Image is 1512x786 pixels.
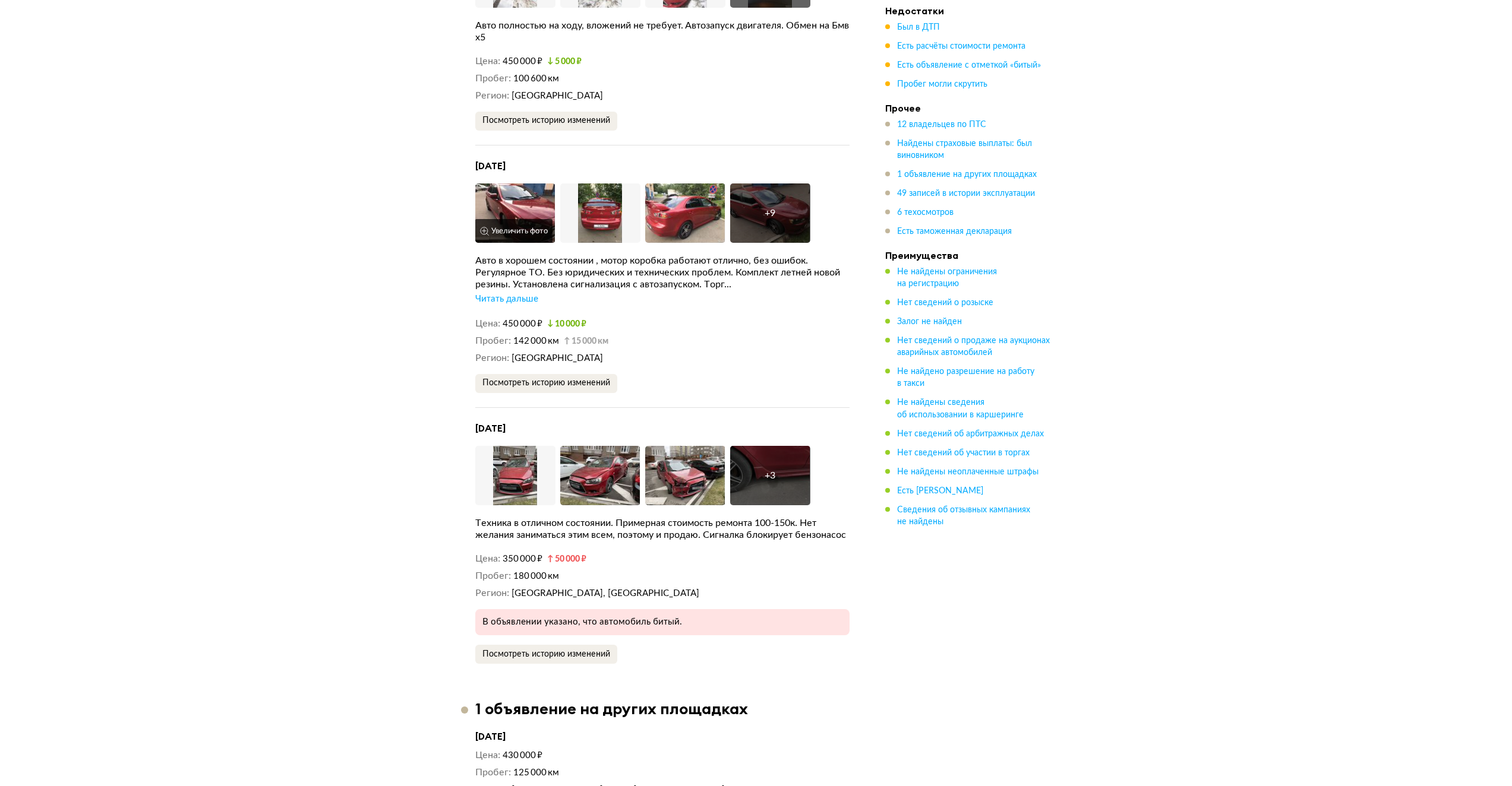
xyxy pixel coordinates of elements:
[897,505,1030,525] span: Сведения об отзывных кампаниях не найдены
[475,72,511,85] dt: Пробег
[885,102,1052,114] h4: Прочее
[897,42,1025,50] span: Есть расчёты стоимости ремонта
[897,467,1038,476] span: Не найдены неоплаченные штрафы
[475,553,500,565] dt: Цена
[897,367,1034,388] span: Не найдено разрешение на работу в такси
[513,74,559,83] span: 100 600 км
[475,699,748,718] h3: 1 объявление на других площадках
[475,112,617,131] button: Посмотреть историю изменений
[475,749,500,762] dt: Цена
[897,268,997,288] span: Не найдены ограничения на регистрацию
[482,616,842,628] p: В объявлении указано, что автомобиль битый.
[503,751,542,760] span: 430 000 ₽
[897,140,1032,160] span: Найдены страховые выплаты: был виновником
[897,429,1044,438] span: Нет сведений об арбитражных делах
[547,555,586,563] small: 50 000 ₽
[503,554,542,563] span: 350 000 ₽
[475,352,509,365] dt: Регион
[897,337,1050,357] span: Нет сведений о продаже на аукционах аварийных автомобилей
[475,90,509,102] dt: Регион
[475,570,511,582] dt: Пробег
[482,116,610,125] span: Посмотреть историю изменений
[897,299,993,307] span: Нет сведений о розыске
[897,61,1041,69] span: Есть объявление с отметкой «битый»
[897,318,962,326] span: Залог не найден
[564,337,608,346] small: 15 000 км
[765,470,775,481] div: + 3
[475,335,511,347] dt: Пробег
[475,55,500,68] dt: Цена
[475,183,555,243] img: Car Photo
[897,486,983,495] span: Есть [PERSON_NAME]
[885,5,1052,17] h4: Недостатки
[645,183,725,243] img: Car Photo
[512,354,603,363] span: [GEOGRAPHIC_DATA]
[475,293,538,305] div: Читать дальше
[475,587,509,600] dt: Регион
[547,320,586,328] small: 10 000 ₽
[765,207,775,219] div: + 9
[475,374,617,393] button: Посмотреть историю изменений
[475,766,511,779] dt: Пробег
[503,319,542,328] span: 450 000 ₽
[475,219,553,243] button: Увеличить фото
[512,91,603,100] span: [GEOGRAPHIC_DATA]
[885,249,1052,261] h4: Преимущества
[475,730,850,743] h4: [DATE]
[475,517,850,541] div: Техника в отличном состоянии. Примерная стоимость ремонта 100-150к. Нет желания заниматься этим в...
[475,20,850,43] div: Авто полностью на ходу, вложений не требует. Автозапуск двигателя. Обмен на Бмв х5
[897,398,1024,419] span: Не найдены сведения об использовании в каршеринге
[475,160,850,172] h4: [DATE]
[512,589,699,598] span: [GEOGRAPHIC_DATA], [GEOGRAPHIC_DATA]
[897,80,987,88] span: Пробег могли скрутить
[897,189,1035,198] span: 49 записей в истории эксплуатации
[547,58,582,66] small: 5 000 ₽
[513,768,559,777] span: 125 000 км
[482,379,610,387] span: Посмотреть историю изменений
[475,446,555,505] img: Car Photo
[897,227,1012,236] span: Есть таможенная декларация
[897,23,940,31] span: Был в ДТП
[475,422,850,435] h4: [DATE]
[513,337,559,346] span: 142 000 км
[897,208,954,217] span: 6 техосмотров
[475,255,850,290] div: Авто в хорошем состоянии , мотор коробка работают отлично, без ошибок. Регулярное ТО. Без юридиче...
[645,446,725,505] img: Car Photo
[503,57,542,66] span: 450 000 ₽
[560,183,640,243] img: Car Photo
[513,572,559,581] span: 180 000 км
[897,448,1030,457] span: Нет сведений об участии в торгах
[482,650,610,658] span: Посмотреть историю изменений
[560,446,640,505] img: Car Photo
[897,121,986,129] span: 12 владельцев по ПТС
[475,318,500,330] dt: Цена
[897,170,1037,179] span: 1 объявление на других площадках
[475,645,617,664] button: Посмотреть историю изменений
